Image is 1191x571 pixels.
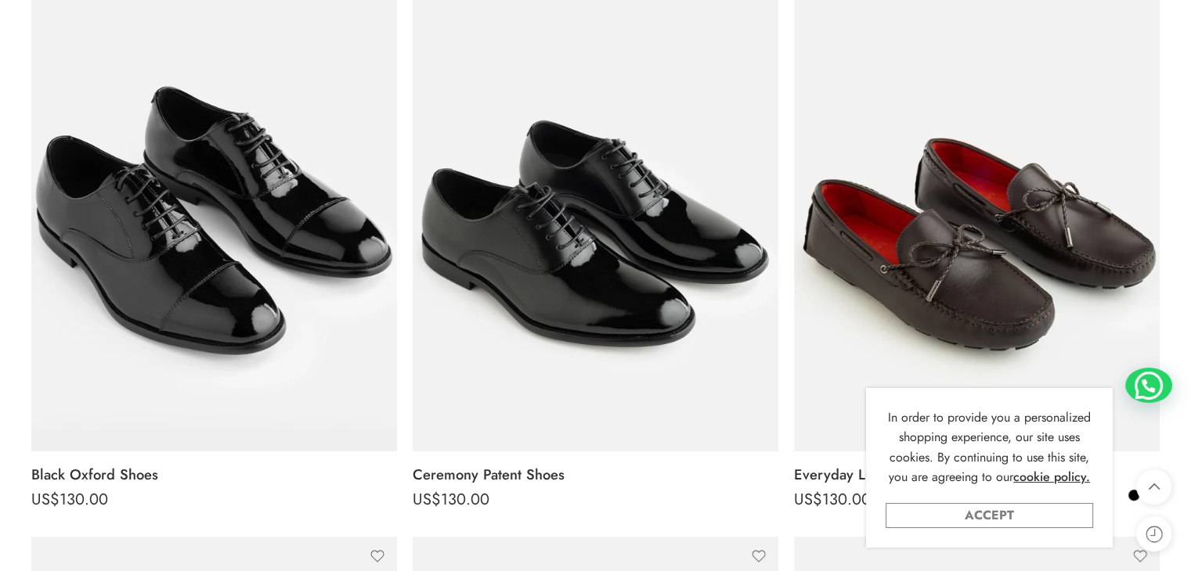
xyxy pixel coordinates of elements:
[31,488,60,511] span: US$
[886,503,1093,528] a: Accept
[794,488,871,511] bdi: 130.00
[1127,488,1141,502] a: Black
[413,459,778,490] a: Ceremony Patent Shoes
[794,488,822,511] span: US$
[413,488,441,511] span: US$
[31,459,397,490] a: Black Oxford Shoes
[794,459,1160,490] a: Everyday Luxe Loafers
[31,488,108,511] bdi: 130.00
[1013,467,1090,487] a: cookie policy.
[888,408,1091,487] span: In order to provide you a personalized shopping experience, our site uses cookies. By continuing ...
[413,488,489,511] bdi: 130.00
